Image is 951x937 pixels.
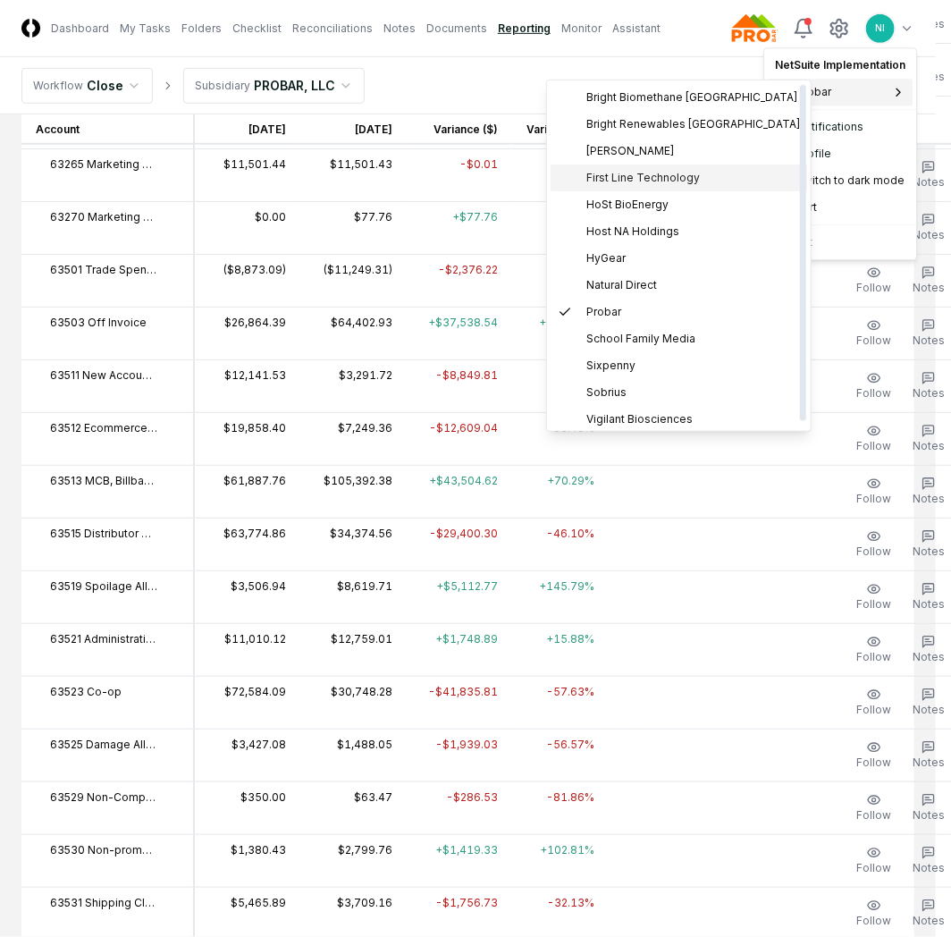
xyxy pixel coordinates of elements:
span: Host NA Holdings [586,224,679,240]
span: Sobrius [586,384,627,401]
span: School Family Media [586,331,695,347]
span: Bright Biomethane [GEOGRAPHIC_DATA] [586,89,797,106]
div: Support [768,194,913,221]
span: Vigilant Biosciences [586,411,693,427]
div: Switch to dark mode [768,167,913,194]
span: Sixpenny [586,358,635,374]
span: Probar [586,304,621,320]
span: Probar [796,84,831,100]
div: Logout [768,229,913,256]
span: HyGear [586,250,626,266]
span: Bright Renewables [GEOGRAPHIC_DATA] [586,116,800,132]
div: NetSuite Implementation [768,52,913,79]
span: First Line Technology [586,170,700,186]
span: Natural Direct [586,277,657,293]
a: Notifications [768,114,913,140]
a: Profile [768,140,913,167]
span: HoSt BioEnergy [586,197,669,213]
span: [PERSON_NAME] [586,143,674,159]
